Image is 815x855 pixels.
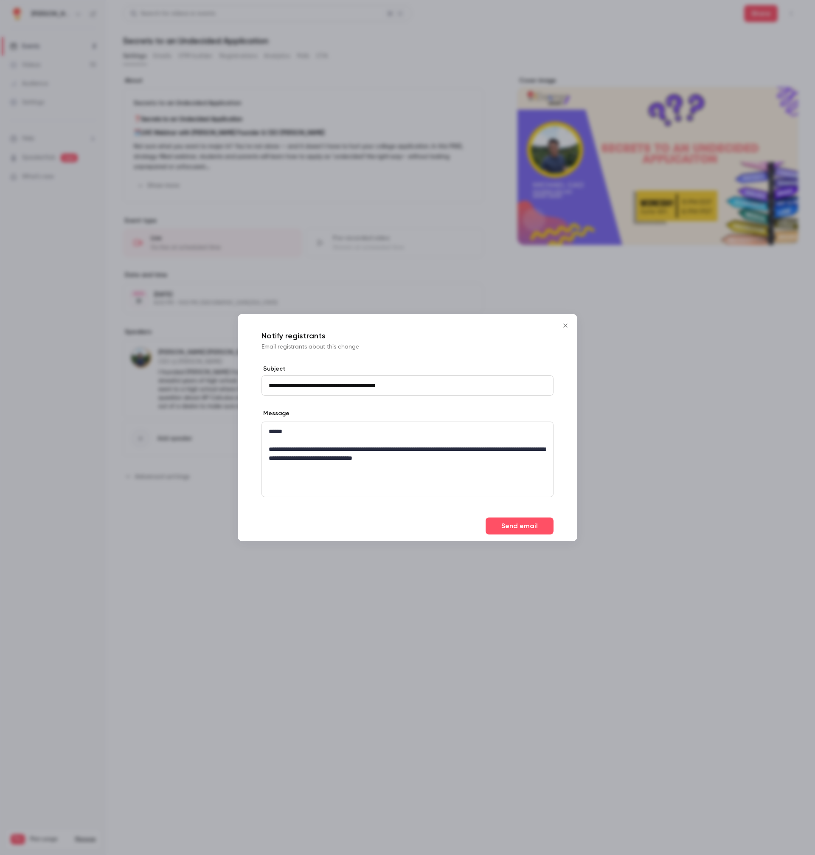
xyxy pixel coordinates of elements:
button: Send email [486,517,554,534]
label: Message [261,409,289,418]
label: Subject [261,365,554,373]
p: Email registrants about this change [261,343,554,351]
button: Close [557,317,574,334]
p: Notify registrants [261,331,554,341]
div: editor [262,422,553,497]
